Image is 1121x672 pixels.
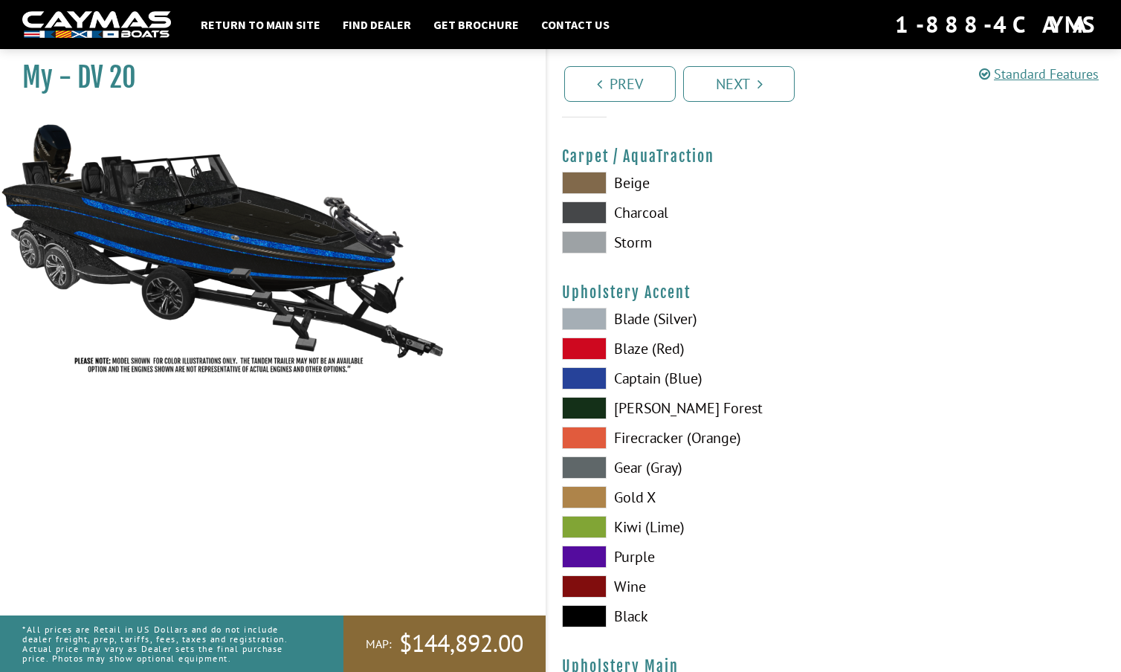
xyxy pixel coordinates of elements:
label: Storm [562,231,819,253]
label: Firecracker (Orange) [562,427,819,449]
h1: My - DV 20 [22,61,508,94]
label: Captain (Blue) [562,367,819,390]
label: Beige [562,172,819,194]
ul: Pagination [560,64,1121,102]
a: Return to main site [193,15,328,34]
a: Next [683,66,795,102]
h4: Upholstery Accent [562,283,1106,302]
a: Find Dealer [335,15,419,34]
h4: Carpet / AquaTraction [562,147,1106,166]
span: $144,892.00 [399,628,523,659]
a: Prev [564,66,676,102]
p: *All prices are Retail in US Dollars and do not include dealer freight, prep, tariffs, fees, taxe... [22,617,310,671]
label: Black [562,605,819,627]
label: Blade (Silver) [562,308,819,330]
label: Purple [562,546,819,568]
img: white-logo-c9c8dbefe5ff5ceceb0f0178aa75bf4bb51f6bca0971e226c86eb53dfe498488.png [22,11,171,39]
label: Wine [562,575,819,598]
label: Gold X [562,486,819,508]
label: [PERSON_NAME] Forest [562,397,819,419]
label: Kiwi (Lime) [562,516,819,538]
div: 1-888-4CAYMAS [895,8,1099,41]
span: MAP: [366,636,392,652]
a: Contact Us [534,15,617,34]
a: Standard Features [979,65,1099,83]
label: Charcoal [562,201,819,224]
a: MAP:$144,892.00 [343,616,546,672]
label: Gear (Gray) [562,456,819,479]
label: Blaze (Red) [562,337,819,360]
a: Get Brochure [426,15,526,34]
